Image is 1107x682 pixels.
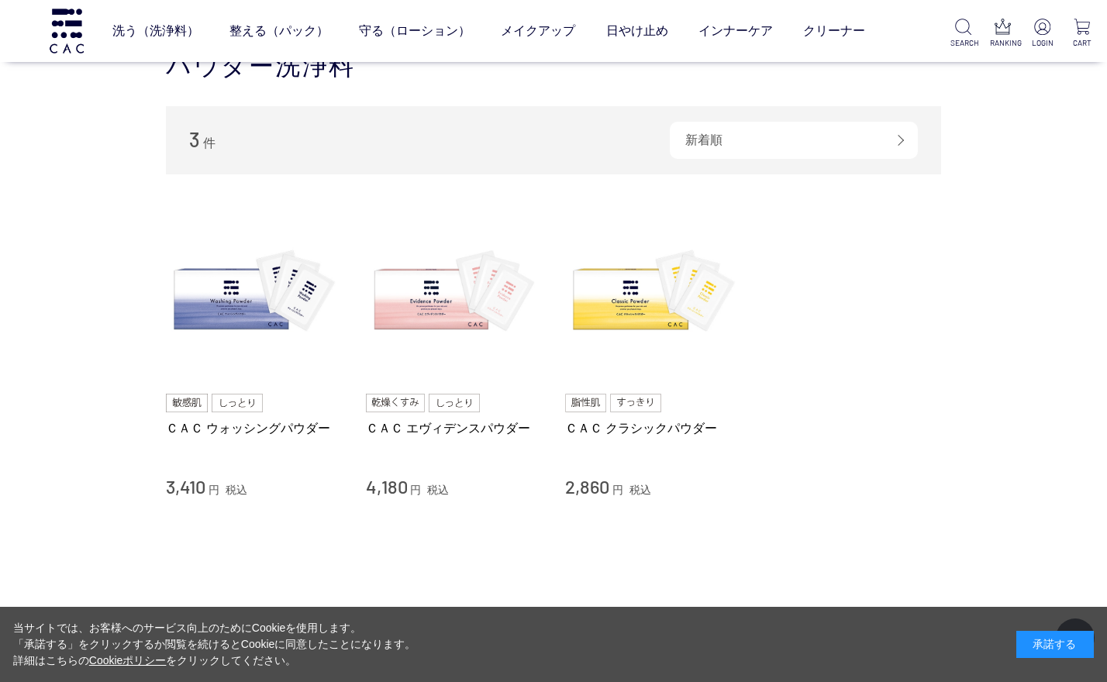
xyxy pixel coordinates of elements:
span: 税込 [226,484,247,496]
img: しっとり [212,394,263,412]
a: CART [1069,19,1095,49]
span: 2,860 [565,475,609,498]
span: 4,180 [366,475,408,498]
a: ＣＡＣ クラシックパウダー [565,420,742,436]
span: 3,410 [166,475,205,498]
p: SEARCH [950,37,976,49]
a: 日やけ止め [606,9,668,53]
span: 円 [612,484,623,496]
span: 3 [189,127,200,151]
img: ＣＡＣ エヴィデンスパウダー [366,205,543,382]
div: 当サイトでは、お客様へのサービス向上のためにCookieを使用します。 「承諾する」をクリックするか閲覧を続けるとCookieに同意したことになります。 詳細はこちらの をクリックしてください。 [13,620,416,669]
a: ＣＡＣ ウォッシングパウダー [166,420,343,436]
img: ＣＡＣ ウォッシングパウダー [166,205,343,382]
span: 件 [203,136,216,150]
span: 円 [209,484,219,496]
span: 税込 [629,484,651,496]
a: 洗う（洗浄料） [112,9,199,53]
p: RANKING [990,37,1016,49]
a: Cookieポリシー [89,654,167,666]
span: 税込 [427,484,449,496]
a: RANKING [990,19,1016,49]
a: SEARCH [950,19,976,49]
p: LOGIN [1029,37,1055,49]
img: 敏感肌 [166,394,208,412]
img: しっとり [429,394,480,412]
span: 円 [410,484,421,496]
a: インナーケア [698,9,773,53]
img: すっきり [610,394,661,412]
img: logo [47,9,86,53]
div: 承諾する [1016,631,1094,658]
a: 整える（パック） [229,9,329,53]
img: 乾燥くすみ [366,394,426,412]
a: ＣＡＣ エヴィデンスパウダー [366,420,543,436]
p: CART [1069,37,1095,49]
a: LOGIN [1029,19,1055,49]
a: 守る（ローション） [359,9,471,53]
img: ＣＡＣ クラシックパウダー [565,205,742,382]
img: 脂性肌 [565,394,606,412]
a: メイクアップ [501,9,575,53]
a: クリーナー [803,9,865,53]
div: 新着順 [670,122,918,159]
